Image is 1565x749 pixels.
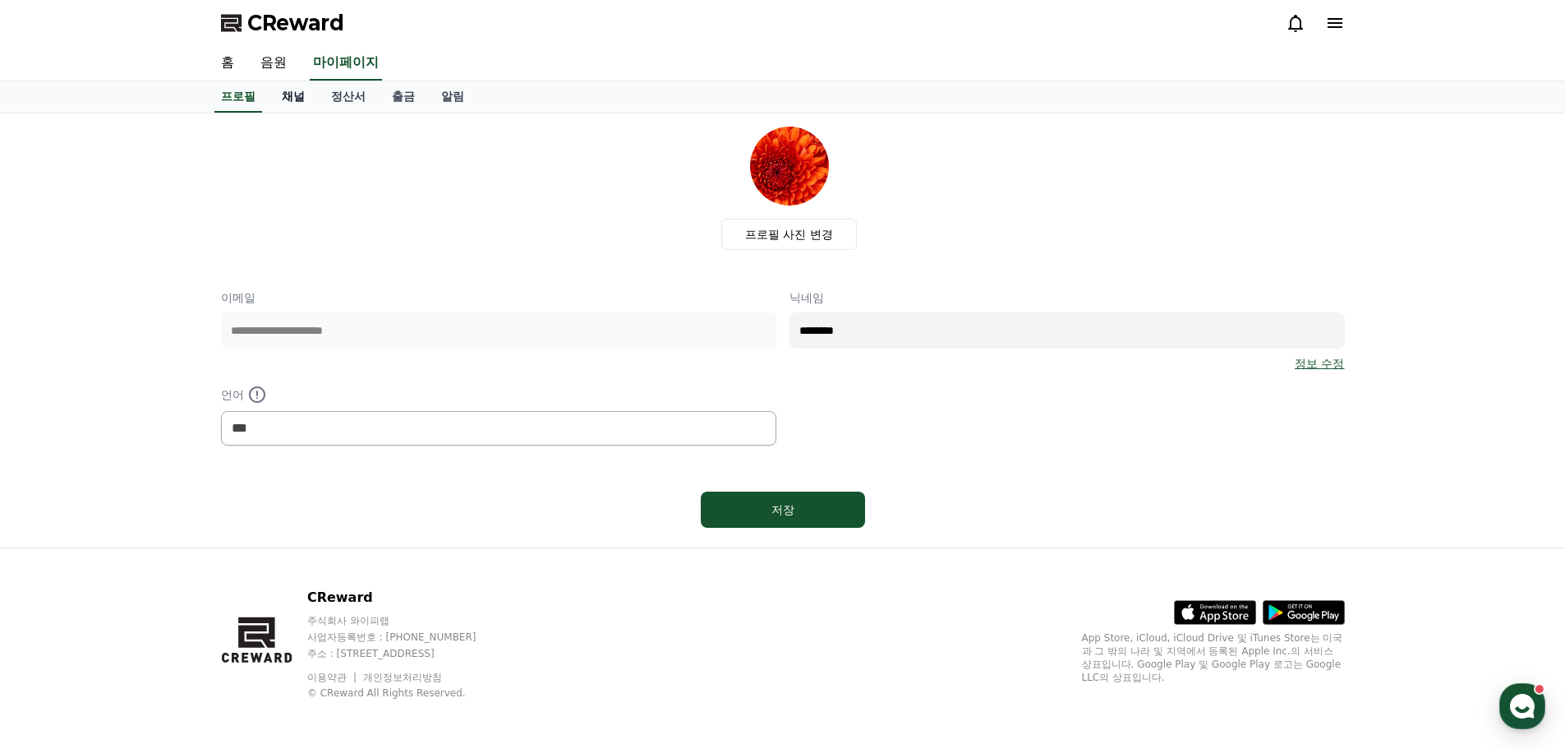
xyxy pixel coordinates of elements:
a: 프로필 [214,81,262,113]
a: 알림 [428,81,477,113]
a: 대화 [108,521,212,562]
a: 채널 [269,81,318,113]
div: 저장 [734,502,832,518]
p: 사업자등록번호 : [PHONE_NUMBER] [307,631,508,644]
span: 대화 [150,547,170,560]
a: 설정 [212,521,315,562]
span: 홈 [52,546,62,559]
p: 주식회사 와이피랩 [307,614,508,627]
a: 홈 [5,521,108,562]
p: 닉네임 [789,289,1345,306]
p: 주소 : [STREET_ADDRESS] [307,647,508,660]
a: 홈 [208,46,247,81]
a: 마이페이지 [310,46,382,81]
a: CReward [221,10,344,36]
a: 음원 [247,46,300,81]
p: © CReward All Rights Reserved. [307,687,508,700]
p: CReward [307,588,508,608]
button: 저장 [701,492,865,528]
a: 정산서 [318,81,379,113]
label: 프로필 사진 변경 [721,219,857,250]
span: CReward [247,10,344,36]
p: 언어 [221,385,776,405]
a: 개인정보처리방침 [363,672,442,683]
p: 이메일 [221,289,776,306]
a: 이용약관 [307,672,359,683]
a: 출금 [379,81,428,113]
a: 정보 수정 [1295,355,1344,372]
img: profile_image [750,127,829,206]
span: 설정 [254,546,274,559]
p: App Store, iCloud, iCloud Drive 및 iTunes Store는 미국과 그 밖의 나라 및 지역에서 등록된 Apple Inc.의 서비스 상표입니다. Goo... [1082,631,1345,684]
